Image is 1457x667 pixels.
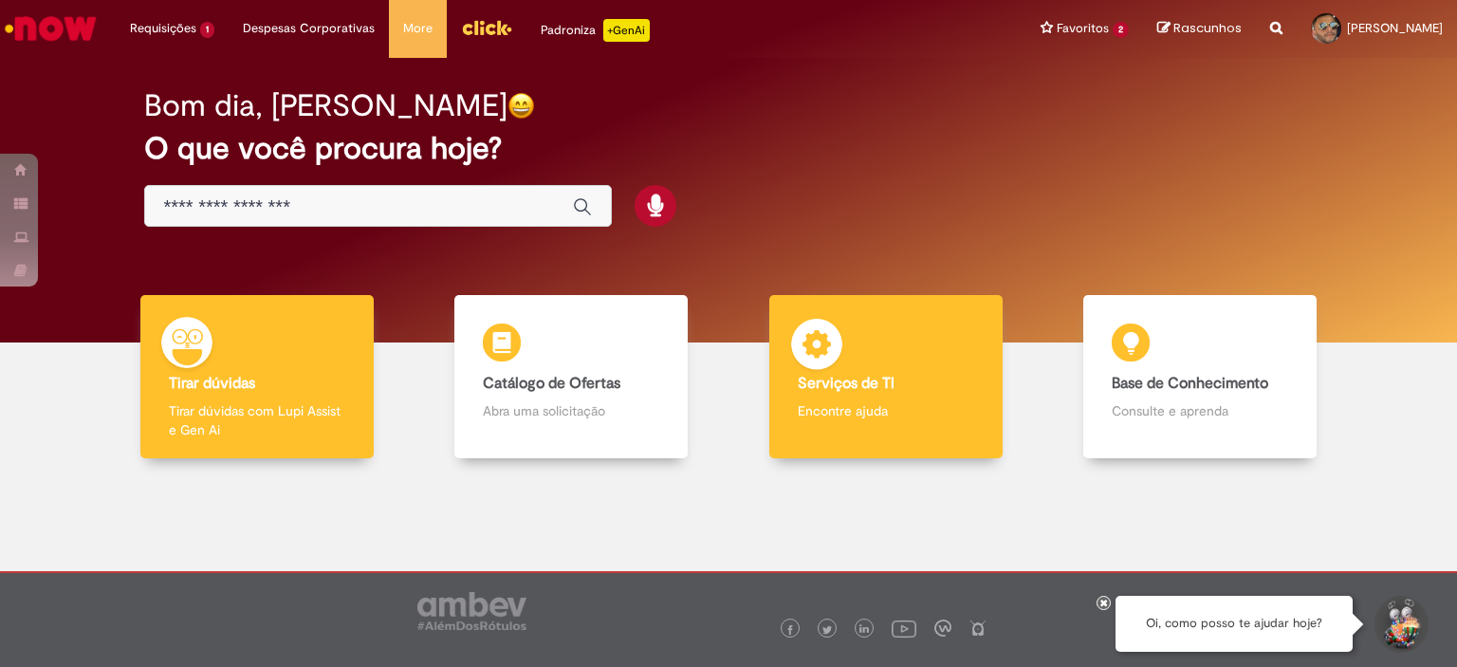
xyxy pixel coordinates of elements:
a: Catálogo de Ofertas Abra uma solicitação [415,295,729,459]
span: [PERSON_NAME] [1347,20,1443,36]
a: Tirar dúvidas Tirar dúvidas com Lupi Assist e Gen Ai [100,295,415,459]
img: logo_footer_linkedin.png [859,624,869,636]
h2: O que você procura hoje? [144,132,1314,165]
img: logo_footer_facebook.png [785,625,795,635]
p: Consulte e aprenda [1112,401,1288,420]
img: ServiceNow [2,9,100,47]
span: Favoritos [1057,19,1109,38]
p: Tirar dúvidas com Lupi Assist e Gen Ai [169,401,345,439]
p: Abra uma solicitação [483,401,659,420]
span: Despesas Corporativas [243,19,375,38]
img: happy-face.png [507,92,535,120]
span: Requisições [130,19,196,38]
b: Tirar dúvidas [169,374,255,393]
img: logo_footer_twitter.png [822,625,832,635]
div: Padroniza [541,19,650,42]
img: logo_footer_youtube.png [892,616,916,640]
span: More [403,19,433,38]
a: Base de Conhecimento Consulte e aprenda [1043,295,1358,459]
a: Serviços de TI Encontre ajuda [728,295,1043,459]
button: Iniciar Conversa de Suporte [1372,596,1429,653]
b: Catálogo de Ofertas [483,374,620,393]
p: +GenAi [603,19,650,42]
b: Base de Conhecimento [1112,374,1268,393]
span: Rascunhos [1173,19,1242,37]
img: logo_footer_naosei.png [969,620,987,637]
span: 2 [1113,22,1129,38]
img: logo_footer_workplace.png [934,620,951,637]
img: click_logo_yellow_360x200.png [461,13,512,42]
div: Oi, como posso te ajudar hoje? [1116,596,1353,652]
span: 1 [200,22,214,38]
img: logo_footer_ambev_rotulo_gray.png [417,592,526,630]
a: Rascunhos [1157,20,1242,38]
b: Serviços de TI [798,374,894,393]
p: Encontre ajuda [798,401,974,420]
h2: Bom dia, [PERSON_NAME] [144,89,507,122]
